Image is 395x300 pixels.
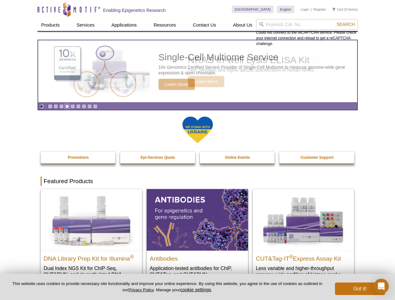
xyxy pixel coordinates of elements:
h2: Antibodies [150,252,245,262]
sup: ® [289,254,293,259]
p: Less variable and higher-throughput genome-wide profiling of histone marks​. [256,265,351,278]
a: [GEOGRAPHIC_DATA] [232,6,274,13]
a: Go to slide 6 [76,104,81,109]
li: | [311,6,312,13]
input: Keyword, Cat. No. [256,19,358,30]
h2: DNA Library Prep Kit for Illumina [44,252,139,262]
a: Go to slide 8 [87,104,92,109]
img: Your Cart [332,7,335,11]
img: CUT&Tag-IT® Express Assay Kit [253,189,354,250]
sup: ® [130,254,134,259]
img: DNA Library Prep Kit for Illumina [41,189,142,250]
a: Go to slide 5 [70,104,75,109]
a: CUT&Tag-IT® Express Assay Kit CUT&Tag-IT®Express Assay Kit Less variable and higher-throughput ge... [253,189,354,284]
a: Go to slide 4 [65,104,69,109]
a: Applications [108,19,140,31]
button: Got it! [335,282,385,295]
p: Application-tested antibodies for ChIP, CUT&Tag, and CUT&RUN. [150,265,245,278]
h2: Enabling Epigenetics Research [103,7,166,13]
a: Services [73,19,99,31]
strong: Epi-Services Quote [141,155,175,160]
a: All Antibodies Antibodies Application-tested antibodies for ChIP, CUT&Tag, and CUT&RUN. [147,189,248,284]
img: All Antibodies [147,189,248,250]
a: Epi-Services Quote [120,152,196,163]
a: Promotions [41,152,116,163]
a: Customer Support [279,152,355,163]
a: Products [38,19,63,31]
p: Dual Index NGS Kit for ChIP-Seq, CUT&RUN, and ds methylated DNA assays. [44,265,139,284]
a: Go to slide 1 [48,104,53,109]
a: Contact Us [189,19,220,31]
a: Resources [150,19,180,31]
h2: Featured Products [41,177,355,186]
a: Privacy Policy [128,287,154,292]
strong: Online Events [225,155,250,160]
a: Register [313,7,326,12]
strong: Promotions [68,155,89,160]
h2: CUT&Tag-IT Express Assay Kit [256,252,351,262]
a: DNA Library Prep Kit for Illumina DNA Library Prep Kit for Illumina® Dual Index NGS Kit for ChIP-... [41,189,142,290]
a: Login [301,7,309,12]
p: This website uses cookies to provide necessary site functionality and improve your online experie... [10,281,325,293]
div: Open Intercom Messenger [374,279,389,294]
a: Toggle autoplay [39,104,44,109]
span: Search [337,22,355,27]
a: Go to slide 2 [53,104,58,109]
div: Could not connect to the reCAPTCHA service. Please check your internet connection and reload to g... [256,19,358,47]
img: We Stand With Ukraine [182,116,213,144]
a: Go to slide 3 [59,104,64,109]
button: Search [335,22,357,27]
li: (0 items) [332,6,358,13]
a: Cart [332,7,343,12]
a: Go to slide 9 [93,104,98,109]
a: English [277,6,294,13]
a: Go to slide 7 [82,104,86,109]
a: Online Events [200,152,276,163]
a: About Us [229,19,256,31]
button: cookie settings [180,287,211,292]
strong: Customer Support [301,155,333,160]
